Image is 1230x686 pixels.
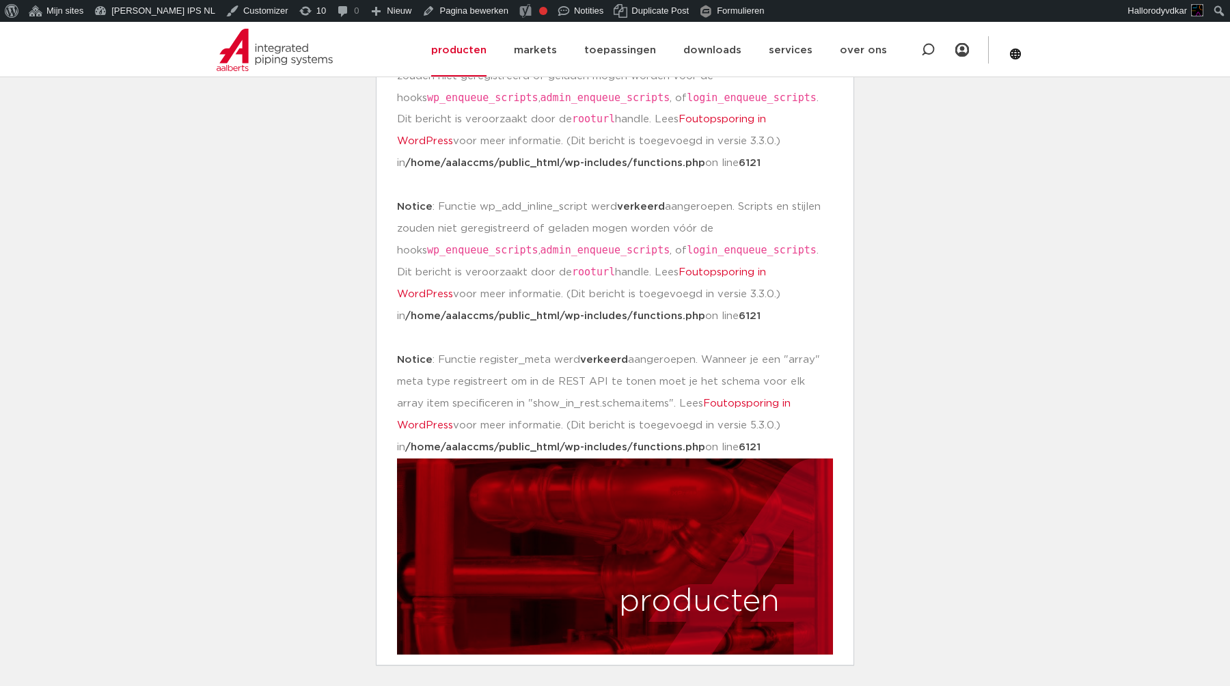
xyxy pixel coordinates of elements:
[580,355,628,365] strong: verkeerd
[397,355,433,365] b: Notice
[955,22,969,78] : my IPS
[405,158,705,168] b: /home/aalaccms/public_html/wp-includes/functions.php
[769,24,812,77] a: services
[683,24,741,77] a: downloads
[514,24,557,77] a: markets
[539,7,547,15] div: Focus keyphrase niet ingevuld
[584,24,656,77] a: toepassingen
[427,92,538,104] code: wp_enqueue_scripts
[739,442,761,452] b: 6121
[572,113,615,125] code: rooturl
[541,244,670,256] code: admin_enqueue_scripts
[739,311,761,321] b: 6121
[541,92,670,104] code: admin_enqueue_scripts
[405,311,705,321] b: /home/aalaccms/public_html/wp-includes/functions.php
[397,202,433,212] b: Notice
[687,244,817,256] code: login_enqueue_scripts
[687,92,817,104] code: login_enqueue_scripts
[955,22,969,78] nav: Menu
[617,202,665,212] strong: verkeerd
[840,24,887,77] a: over ons
[405,442,705,452] b: /home/aalaccms/public_html/wp-includes/functions.php
[739,158,761,168] b: 6121
[427,244,538,256] code: wp_enqueue_scripts
[431,24,487,77] a: producten
[397,398,791,430] a: Foutopsporing in WordPress
[431,24,887,77] nav: Menu
[572,266,615,278] code: rooturl
[1148,5,1187,16] span: rodyvdkar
